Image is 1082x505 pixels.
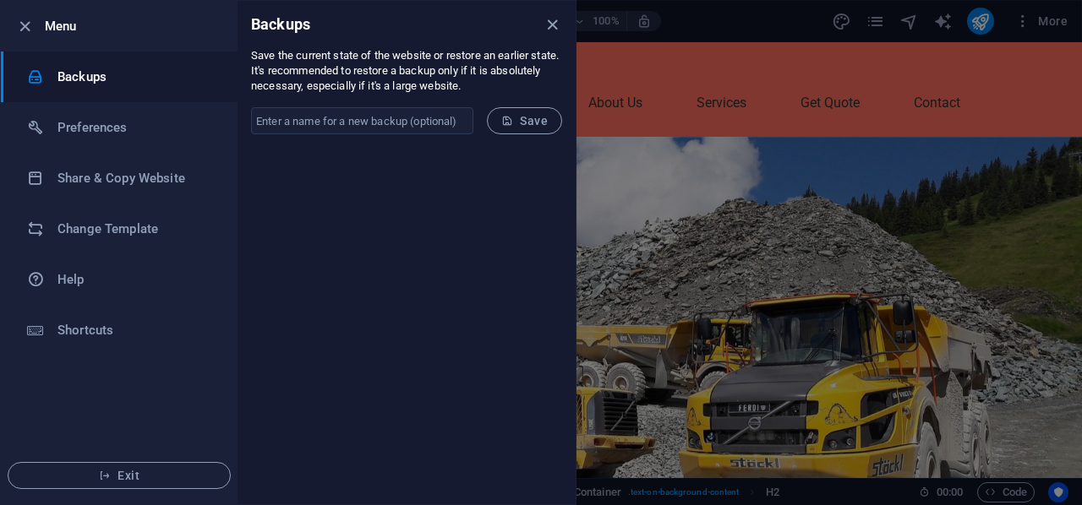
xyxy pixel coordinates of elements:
h6: Help [57,269,214,290]
span: Exit [22,469,216,482]
h6: Preferences [57,117,214,138]
h6: Change Template [57,219,214,239]
button: Exit [8,462,231,489]
h6: Share & Copy Website [57,168,214,188]
h6: Backups [57,67,214,87]
span: Save [501,114,548,128]
p: Save the current state of the website or restore an earlier state. It's recommended to restore a ... [251,48,562,94]
h6: Menu [45,16,224,36]
button: close [542,14,562,35]
button: Save [487,107,562,134]
h6: Shortcuts [57,320,214,340]
input: Enter a name for a new backup (optional) [251,107,473,134]
a: Help [1,254,238,305]
h6: Backups [251,14,310,35]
